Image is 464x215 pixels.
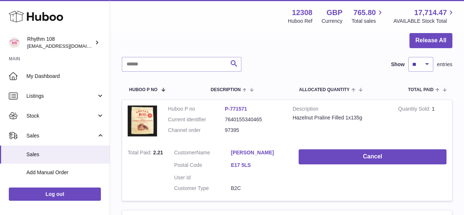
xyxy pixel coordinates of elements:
[168,105,225,112] dt: Huboo P no
[225,106,247,112] a: P-771571
[9,37,20,48] img: internalAdmin-12308@internal.huboo.com
[322,18,343,25] div: Currency
[128,105,157,136] img: 123081684746496.jpg
[27,36,93,50] div: Rhythm 108
[174,162,231,171] dt: Postal Code
[26,112,96,119] span: Stock
[351,8,384,25] a: 765.80 Total sales
[391,61,405,68] label: Show
[299,87,350,92] span: ALLOCATED Quantity
[26,132,96,139] span: Sales
[174,149,231,158] dt: Name
[293,105,387,114] strong: Description
[231,162,288,169] a: E17 5LS
[211,87,241,92] span: Description
[153,150,163,155] span: 2.21
[409,33,452,48] button: Release All
[414,8,447,18] span: 17,714.47
[437,61,452,68] span: entries
[225,127,282,134] dd: 97395
[26,151,104,158] span: Sales
[299,149,446,164] button: Cancel
[392,100,452,144] td: 1
[288,18,313,25] div: Huboo Ref
[353,8,376,18] span: 765.80
[393,18,455,25] span: AVAILABLE Stock Total
[168,116,225,123] dt: Current identifier
[398,106,432,114] strong: Quantity Sold
[174,185,231,192] dt: Customer Type
[26,93,96,100] span: Listings
[26,73,104,80] span: My Dashboard
[174,174,231,181] dt: User Id
[351,18,384,25] span: Total sales
[231,185,288,192] dd: B2C
[27,43,108,49] span: [EMAIL_ADDRESS][DOMAIN_NAME]
[231,149,288,156] a: [PERSON_NAME]
[9,187,101,201] a: Log out
[408,87,434,92] span: Total paid
[26,169,104,176] span: Add Manual Order
[293,114,387,121] div: Hazelnut Praline Filled 1x135g
[168,127,225,134] dt: Channel order
[326,8,342,18] strong: GBP
[292,8,313,18] strong: 12308
[393,8,455,25] a: 17,714.47 AVAILABLE Stock Total
[225,116,282,123] dd: 7640155340465
[128,150,153,157] strong: Total Paid
[129,87,157,92] span: Huboo P no
[174,150,197,155] span: Customer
